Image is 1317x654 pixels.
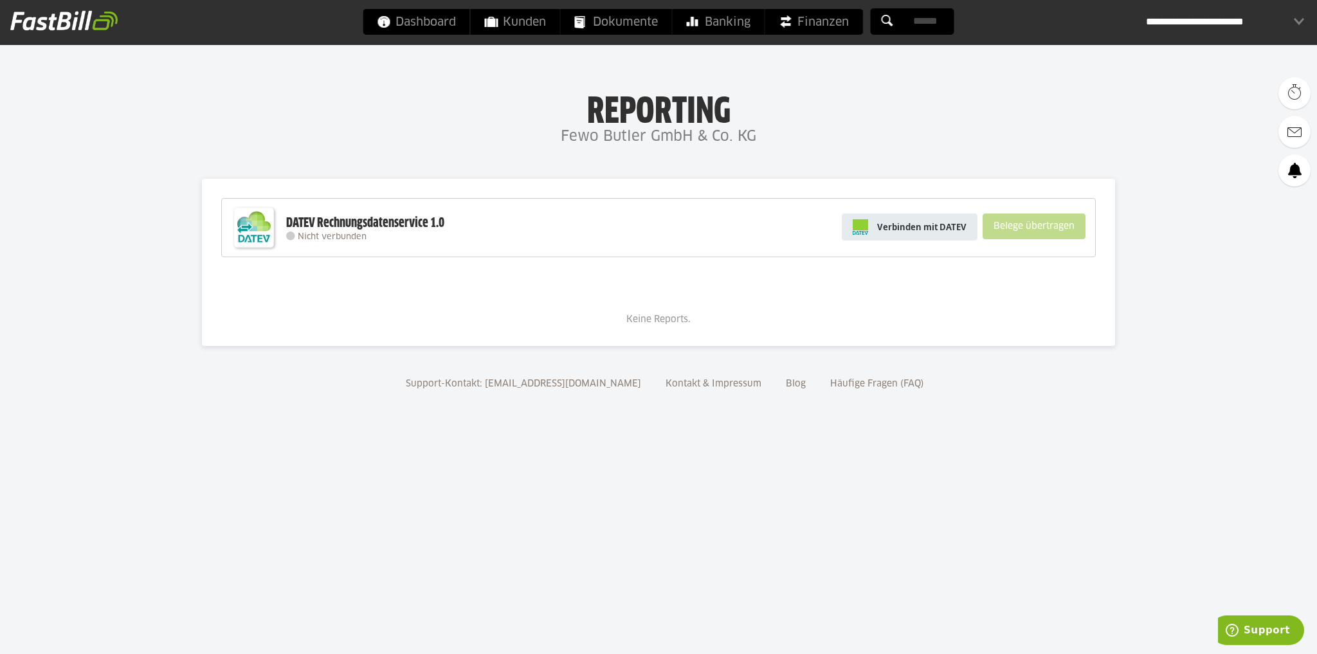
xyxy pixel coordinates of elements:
div: DATEV Rechnungsdatenservice 1.0 [286,215,444,232]
img: DATEV-Datenservice Logo [228,202,280,253]
span: Finanzen [779,9,849,35]
a: Dashboard [363,9,470,35]
span: Nicht verbunden [298,233,367,241]
a: Banking [673,9,765,35]
span: Verbinden mit DATEV [877,221,967,233]
a: Kunden [471,9,560,35]
span: Dashboard [377,9,456,35]
img: pi-datev-logo-farbig-24.svg [853,219,868,235]
a: Kontakt & Impressum [661,379,766,388]
a: Blog [781,379,810,388]
sl-button: Belege übertragen [983,213,1085,239]
span: Kunden [485,9,546,35]
a: Häufige Fragen (FAQ) [826,379,929,388]
span: Dokumente [575,9,658,35]
span: Banking [687,9,750,35]
a: Verbinden mit DATEV [842,213,977,241]
span: Keine Reports. [626,315,691,324]
iframe: Öffnet ein Widget, in dem Sie weitere Informationen finden [1218,615,1304,648]
a: Finanzen [765,9,863,35]
a: Dokumente [561,9,672,35]
a: Support-Kontakt: [EMAIL_ADDRESS][DOMAIN_NAME] [401,379,646,388]
h1: Reporting [129,91,1188,124]
img: fastbill_logo_white.png [10,10,118,31]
